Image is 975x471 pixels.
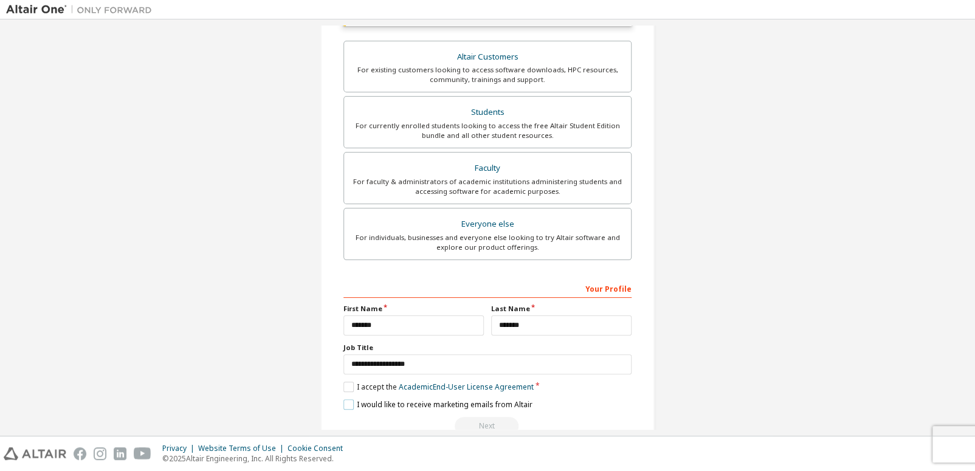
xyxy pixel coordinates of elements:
[6,4,158,16] img: Altair One
[351,121,624,140] div: For currently enrolled students looking to access the free Altair Student Edition bundle and all ...
[74,447,86,460] img: facebook.svg
[343,382,534,392] label: I accept the
[162,453,350,464] p: © 2025 Altair Engineering, Inc. All Rights Reserved.
[399,382,534,392] a: Academic End-User License Agreement
[351,233,624,252] div: For individuals, businesses and everyone else looking to try Altair software and explore our prod...
[351,65,624,84] div: For existing customers looking to access software downloads, HPC resources, community, trainings ...
[491,304,632,314] label: Last Name
[343,417,632,435] div: Provide a valid email to continue
[162,444,198,453] div: Privacy
[343,399,532,410] label: I would like to receive marketing emails from Altair
[351,177,624,196] div: For faculty & administrators of academic institutions administering students and accessing softwa...
[114,447,126,460] img: linkedin.svg
[351,160,624,177] div: Faculty
[94,447,106,460] img: instagram.svg
[288,444,350,453] div: Cookie Consent
[351,49,624,66] div: Altair Customers
[343,278,632,298] div: Your Profile
[4,447,66,460] img: altair_logo.svg
[343,343,632,352] label: Job Title
[134,447,151,460] img: youtube.svg
[351,216,624,233] div: Everyone else
[351,104,624,121] div: Students
[198,444,288,453] div: Website Terms of Use
[343,304,484,314] label: First Name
